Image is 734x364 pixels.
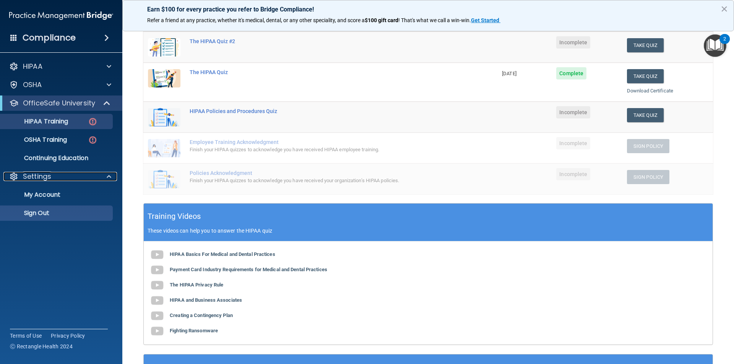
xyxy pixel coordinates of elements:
[148,210,201,223] h5: Training Videos
[556,168,590,180] span: Incomplete
[147,6,709,13] p: Earn $100 for every practice you refer to Bridge Compliance!
[9,80,111,89] a: OSHA
[190,108,459,114] div: HIPAA Policies and Procedures Quiz
[10,343,73,350] span: Ⓒ Rectangle Health 2024
[190,145,459,154] div: Finish your HIPAA quizzes to acknowledge you have received HIPAA employee training.
[149,308,165,324] img: gray_youtube_icon.38fcd6cc.png
[170,297,242,303] b: HIPAA and Business Associates
[9,172,111,181] a: Settings
[627,38,664,52] button: Take Quiz
[149,262,165,278] img: gray_youtube_icon.38fcd6cc.png
[365,17,398,23] strong: $100 gift card
[556,67,586,79] span: Complete
[149,293,165,308] img: gray_youtube_icon.38fcd6cc.png
[5,136,67,144] p: OSHA Training
[9,99,111,108] a: OfficeSafe University
[23,80,42,89] p: OSHA
[23,172,51,181] p: Settings
[627,69,664,83] button: Take Quiz
[627,108,664,122] button: Take Quiz
[721,3,728,15] button: Close
[190,176,459,185] div: Finish your HIPAA quizzes to acknowledge you have received your organization’s HIPAA policies.
[88,135,97,145] img: danger-circle.6113f641.png
[471,17,499,23] strong: Get Started
[398,17,471,23] span: ! That's what we call a win-win.
[556,137,590,149] span: Incomplete
[190,69,459,75] div: The HIPAA Quiz
[170,328,218,333] b: Fighting Ransomware
[627,139,669,153] button: Sign Policy
[723,39,726,49] div: 2
[23,99,95,108] p: OfficeSafe University
[170,251,275,257] b: HIPAA Basics For Medical and Dental Practices
[627,170,669,184] button: Sign Policy
[471,17,500,23] a: Get Started
[88,117,97,126] img: danger-circle.6113f641.png
[51,332,85,340] a: Privacy Policy
[149,247,165,262] img: gray_youtube_icon.38fcd6cc.png
[9,8,113,23] img: PMB logo
[190,170,459,176] div: Policies Acknowledgment
[502,71,516,76] span: [DATE]
[5,191,109,199] p: My Account
[170,267,327,272] b: Payment Card Industry Requirements for Medical and Dental Practices
[23,62,42,71] p: HIPAA
[556,106,590,118] span: Incomplete
[170,312,233,318] b: Creating a Contingency Plan
[147,17,365,23] span: Refer a friend at any practice, whether it's medical, dental, or any other speciality, and score a
[149,324,165,339] img: gray_youtube_icon.38fcd6cc.png
[149,278,165,293] img: gray_youtube_icon.38fcd6cc.png
[10,332,42,340] a: Terms of Use
[190,38,459,44] div: The HIPAA Quiz #2
[556,36,590,49] span: Incomplete
[627,88,673,94] a: Download Certificate
[190,139,459,145] div: Employee Training Acknowledgment
[704,34,726,57] button: Open Resource Center, 2 new notifications
[5,209,109,217] p: Sign Out
[170,282,223,288] b: The HIPAA Privacy Rule
[9,62,111,71] a: HIPAA
[5,118,68,125] p: HIPAA Training
[148,228,709,234] p: These videos can help you to answer the HIPAA quiz
[23,32,76,43] h4: Compliance
[5,154,109,162] p: Continuing Education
